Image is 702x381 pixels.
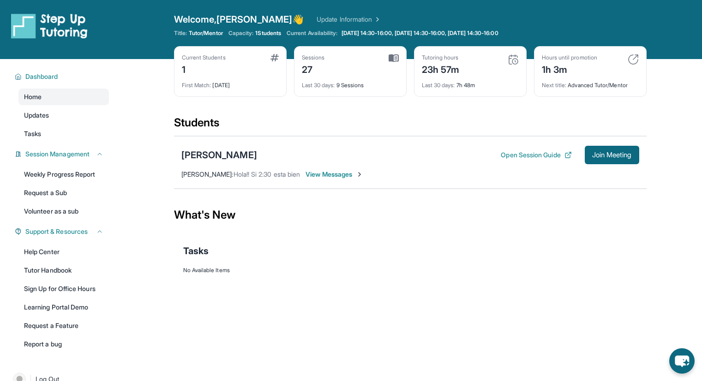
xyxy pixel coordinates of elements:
[18,166,109,183] a: Weekly Progress Report
[181,170,234,178] span: [PERSON_NAME] :
[306,170,363,179] span: View Messages
[18,299,109,316] a: Learning Portal Demo
[174,13,304,26] span: Welcome, [PERSON_NAME] 👋
[508,54,519,65] img: card
[422,54,460,61] div: Tutoring hours
[183,244,209,257] span: Tasks
[542,76,639,89] div: Advanced Tutor/Mentor
[542,82,567,89] span: Next title :
[389,54,399,62] img: card
[189,30,223,37] span: Tutor/Mentor
[422,76,519,89] div: 7h 48m
[287,30,337,37] span: Current Availability:
[18,203,109,220] a: Volunteer as a sub
[356,171,363,178] img: Chevron-Right
[18,107,109,124] a: Updates
[183,267,637,274] div: No Available Items
[22,227,103,236] button: Support & Resources
[18,280,109,297] a: Sign Up for Office Hours
[25,227,88,236] span: Support & Resources
[18,185,109,201] a: Request a Sub
[234,170,300,178] span: Hola!! Si 2:30 esta bien
[592,152,632,158] span: Join Meeting
[182,54,226,61] div: Current Students
[501,150,571,160] button: Open Session Guide
[11,13,88,39] img: logo
[228,30,254,37] span: Capacity:
[302,76,399,89] div: 9 Sessions
[342,30,498,37] span: [DATE] 14:30-16:00, [DATE] 14:30-16:00, [DATE] 14:30-16:00
[302,54,325,61] div: Sessions
[182,61,226,76] div: 1
[22,149,103,159] button: Session Management
[24,92,42,101] span: Home
[181,149,257,161] div: [PERSON_NAME]
[24,111,49,120] span: Updates
[174,115,647,136] div: Students
[422,82,455,89] span: Last 30 days :
[18,244,109,260] a: Help Center
[24,129,41,138] span: Tasks
[585,146,639,164] button: Join Meeting
[669,348,695,374] button: chat-button
[317,15,381,24] a: Update Information
[372,15,381,24] img: Chevron Right
[182,82,211,89] span: First Match :
[18,89,109,105] a: Home
[18,125,109,142] a: Tasks
[628,54,639,65] img: card
[542,61,597,76] div: 1h 3m
[340,30,500,37] a: [DATE] 14:30-16:00, [DATE] 14:30-16:00, [DATE] 14:30-16:00
[18,262,109,279] a: Tutor Handbook
[18,336,109,352] a: Report a bug
[22,72,103,81] button: Dashboard
[174,195,647,235] div: What's New
[25,72,58,81] span: Dashboard
[270,54,279,61] img: card
[18,317,109,334] a: Request a Feature
[182,76,279,89] div: [DATE]
[542,54,597,61] div: Hours until promotion
[302,82,335,89] span: Last 30 days :
[302,61,325,76] div: 27
[25,149,90,159] span: Session Management
[255,30,281,37] span: 1 Students
[422,61,460,76] div: 23h 57m
[174,30,187,37] span: Title:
